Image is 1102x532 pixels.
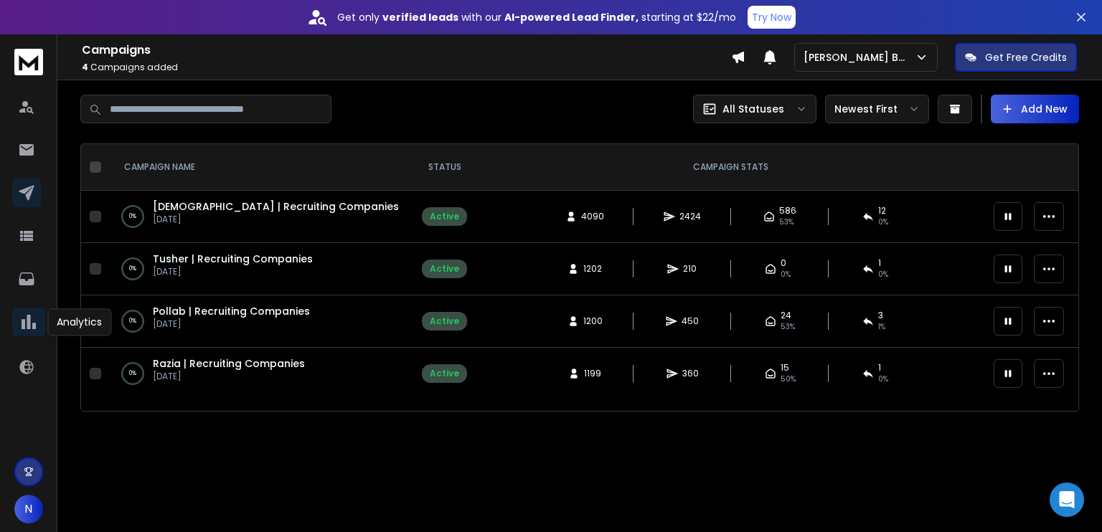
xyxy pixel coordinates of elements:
[878,374,888,385] span: 0 %
[47,308,111,336] div: Analytics
[683,263,697,275] span: 210
[748,6,796,29] button: Try Now
[153,371,305,382] p: [DATE]
[878,362,881,374] span: 1
[722,102,784,116] p: All Statuses
[804,50,915,65] p: [PERSON_NAME] Bhai
[781,362,789,374] span: 15
[504,10,639,24] strong: AI-powered Lead Finder,
[413,144,476,191] th: STATUS
[779,205,796,217] span: 586
[878,310,883,321] span: 3
[878,205,886,217] span: 12
[129,314,136,328] p: 0 %
[107,144,413,191] th: CAMPAIGN NAME
[825,95,929,123] button: Newest First
[129,209,136,224] p: 0 %
[878,321,885,333] span: 1 %
[781,321,795,333] span: 53 %
[153,318,310,330] p: [DATE]
[878,217,888,228] span: 0 %
[1050,483,1084,517] div: Open Intercom Messenger
[107,295,413,348] td: 0%Pollab | Recruiting Companies[DATE]
[107,348,413,400] td: 0%Razia | Recruiting Companies[DATE]
[584,368,601,379] span: 1199
[430,368,459,379] div: Active
[583,315,603,327] span: 1200
[14,495,43,523] button: N
[682,368,699,379] span: 360
[153,252,313,266] a: Tusher | Recruiting Companies
[682,315,699,327] span: 450
[107,243,413,295] td: 0%Tusher | Recruiting Companies[DATE]
[581,211,604,222] span: 4090
[781,374,796,385] span: 50 %
[153,356,305,371] a: Razia | Recruiting Companies
[779,217,793,228] span: 53 %
[14,49,43,75] img: logo
[955,43,1077,72] button: Get Free Credits
[82,62,731,73] p: Campaigns added
[583,263,602,275] span: 1202
[430,315,459,327] div: Active
[129,366,136,381] p: 0 %
[752,10,791,24] p: Try Now
[153,214,399,225] p: [DATE]
[985,50,1067,65] p: Get Free Credits
[878,269,888,280] span: 0 %
[129,262,136,276] p: 0 %
[82,42,731,59] h1: Campaigns
[991,95,1079,123] button: Add New
[153,304,310,318] a: Pollab | Recruiting Companies
[82,61,88,73] span: 4
[153,266,313,277] p: [DATE]
[878,257,881,269] span: 1
[476,144,985,191] th: CAMPAIGN STATS
[679,211,701,222] span: 2424
[382,10,458,24] strong: verified leads
[781,257,786,269] span: 0
[781,269,791,280] span: 0%
[107,191,413,243] td: 0%[DEMOGRAPHIC_DATA] | Recruiting Companies[DATE]
[337,10,736,24] p: Get only with our starting at $22/mo
[430,211,459,222] div: Active
[781,310,791,321] span: 24
[430,263,459,275] div: Active
[153,199,399,214] a: [DEMOGRAPHIC_DATA] | Recruiting Companies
